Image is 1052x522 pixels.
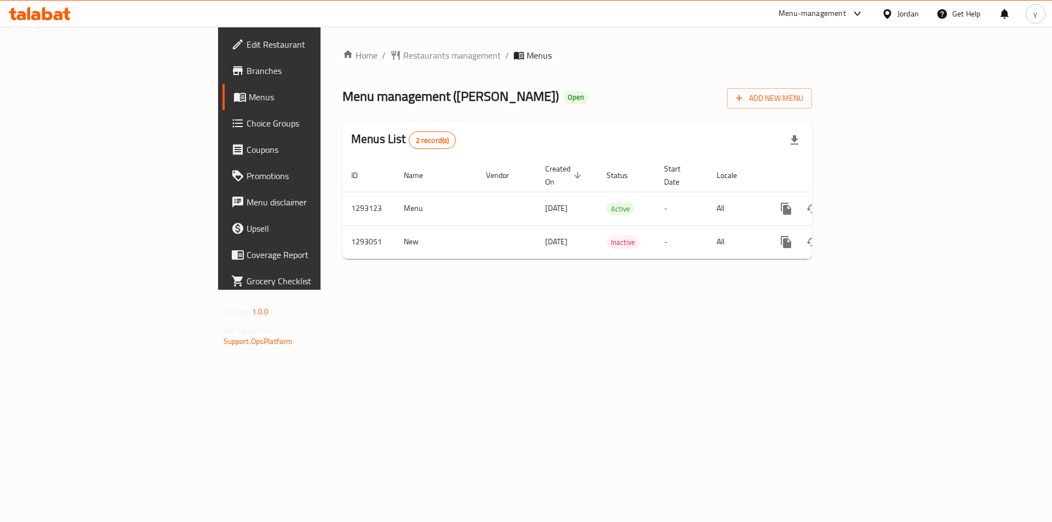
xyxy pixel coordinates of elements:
td: All [708,225,764,259]
span: Branches [247,64,385,77]
span: Add New Menu [736,91,803,105]
td: - [655,192,708,225]
a: Branches [222,58,394,84]
span: Coupons [247,143,385,156]
span: Active [607,203,634,215]
div: Active [607,202,634,215]
div: Menu-management [779,7,846,20]
span: Coverage Report [247,248,385,261]
div: Total records count [409,131,456,149]
a: Promotions [222,163,394,189]
td: - [655,225,708,259]
button: Change Status [799,229,826,255]
span: Locale [717,169,751,182]
a: Menu disclaimer [222,189,394,215]
span: Promotions [247,169,385,182]
div: Export file [781,127,808,153]
span: Grocery Checklist [247,274,385,288]
div: Jordan [897,8,919,20]
a: Edit Restaurant [222,31,394,58]
span: Vendor [486,169,523,182]
span: Menu management ( [PERSON_NAME] ) [342,84,559,108]
span: Start Date [664,162,695,188]
span: [DATE] [545,234,568,249]
td: All [708,192,764,225]
span: Open [563,93,588,102]
span: Get support on: [224,323,274,337]
a: Restaurants management [390,49,501,62]
button: more [773,196,799,222]
a: Choice Groups [222,110,394,136]
table: enhanced table [342,159,887,259]
td: Menu [395,192,477,225]
nav: breadcrumb [342,49,812,62]
td: New [395,225,477,259]
span: Status [607,169,642,182]
span: Menus [249,90,385,104]
span: Upsell [247,222,385,235]
button: Add New Menu [727,88,812,108]
a: Upsell [222,215,394,242]
span: Menu disclaimer [247,196,385,209]
a: Grocery Checklist [222,268,394,294]
span: Menus [527,49,552,62]
a: Coupons [222,136,394,163]
span: [DATE] [545,201,568,215]
button: Change Status [799,196,826,222]
span: Created On [545,162,585,188]
div: Open [563,91,588,104]
span: 1.0.0 [252,305,269,319]
span: Restaurants management [403,49,501,62]
button: more [773,229,799,255]
li: / [505,49,509,62]
span: Name [404,169,437,182]
span: ID [351,169,372,182]
a: Support.OpsPlatform [224,334,293,348]
h2: Menus List [351,131,456,149]
a: Menus [222,84,394,110]
span: Edit Restaurant [247,38,385,51]
th: Actions [764,159,887,192]
span: 2 record(s) [409,135,456,146]
a: Coverage Report [222,242,394,268]
span: Choice Groups [247,117,385,130]
span: Version: [224,305,250,319]
span: Inactive [607,236,639,249]
span: y [1033,8,1037,20]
